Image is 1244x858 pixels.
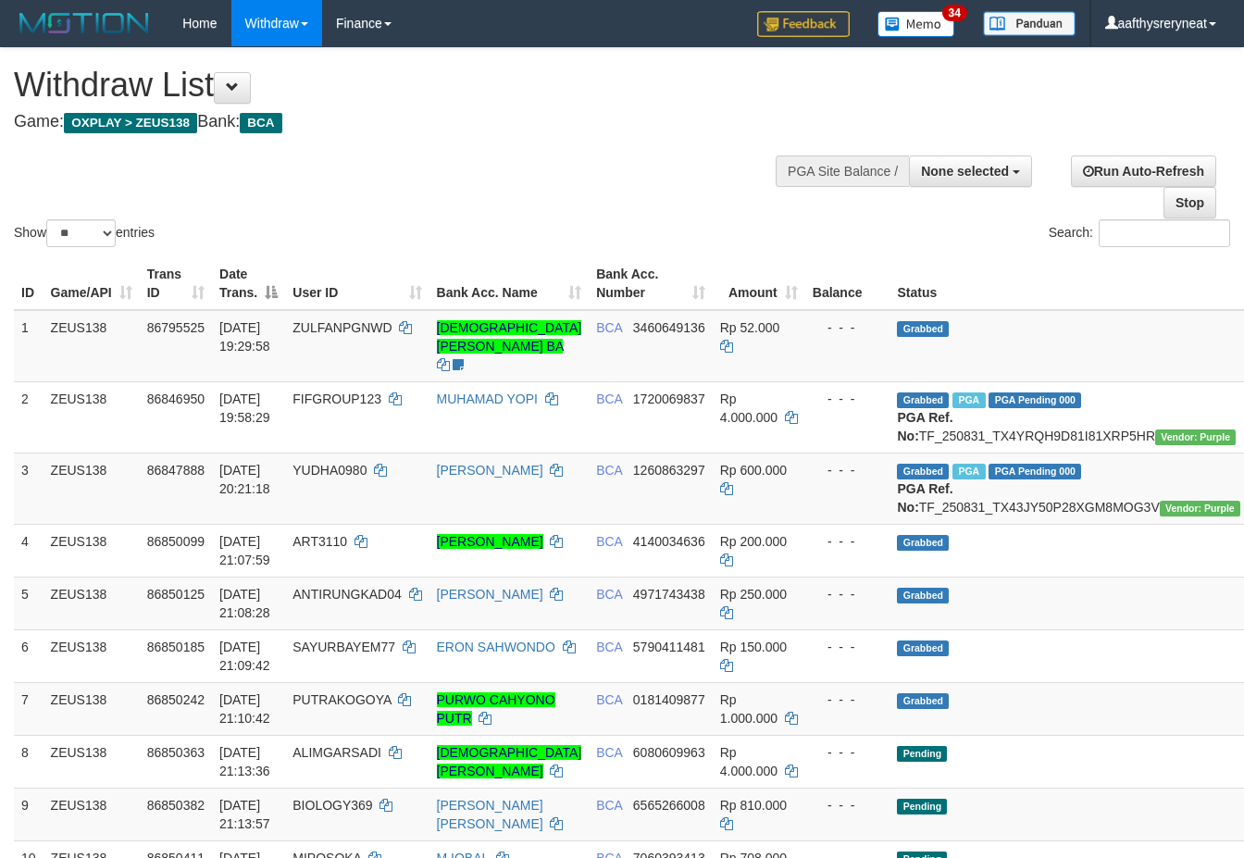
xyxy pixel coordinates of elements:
[813,390,883,408] div: - - -
[633,587,705,602] span: Copy 4971743438 to clipboard
[813,690,883,709] div: - - -
[633,534,705,549] span: Copy 4140034636 to clipboard
[877,11,955,37] img: Button%20Memo.svg
[897,410,952,443] b: PGA Ref. No:
[596,587,622,602] span: BCA
[292,640,395,654] span: SAYURBAYEM77
[292,745,381,760] span: ALIMGARSADI
[147,745,205,760] span: 86850363
[897,746,947,762] span: Pending
[292,534,347,549] span: ART3110
[64,113,197,133] span: OXPLAY > ZEUS138
[596,745,622,760] span: BCA
[429,257,590,310] th: Bank Acc. Name: activate to sort column ascending
[140,257,212,310] th: Trans ID: activate to sort column ascending
[813,638,883,656] div: - - -
[921,164,1009,179] span: None selected
[989,464,1081,479] span: PGA Pending
[897,464,949,479] span: Grabbed
[897,481,952,515] b: PGA Ref. No:
[983,11,1076,36] img: panduan.png
[437,798,543,831] a: [PERSON_NAME] [PERSON_NAME]
[14,577,44,629] td: 5
[897,588,949,603] span: Grabbed
[437,640,555,654] a: ERON SAHWONDO
[147,692,205,707] span: 86850242
[44,629,140,682] td: ZEUS138
[44,788,140,840] td: ZEUS138
[909,155,1032,187] button: None selected
[219,798,270,831] span: [DATE] 21:13:57
[292,320,392,335] span: ZULFANPGNWD
[897,392,949,408] span: Grabbed
[989,392,1081,408] span: PGA Pending
[897,535,949,551] span: Grabbed
[219,692,270,726] span: [DATE] 21:10:42
[14,524,44,577] td: 4
[596,392,622,406] span: BCA
[1099,219,1230,247] input: Search:
[757,11,850,37] img: Feedback.jpg
[292,692,391,707] span: PUTRAKOGOYA
[952,392,985,408] span: Marked by aafnoeunsreypich
[897,693,949,709] span: Grabbed
[633,640,705,654] span: Copy 5790411481 to clipboard
[219,587,270,620] span: [DATE] 21:08:28
[219,320,270,354] span: [DATE] 19:29:58
[897,640,949,656] span: Grabbed
[720,692,777,726] span: Rp 1.000.000
[285,257,429,310] th: User ID: activate to sort column ascending
[1163,187,1216,218] a: Stop
[14,257,44,310] th: ID
[596,534,622,549] span: BCA
[720,587,787,602] span: Rp 250.000
[813,585,883,603] div: - - -
[720,463,787,478] span: Rp 600.000
[14,67,811,104] h1: Withdraw List
[897,799,947,814] span: Pending
[596,320,622,335] span: BCA
[813,796,883,814] div: - - -
[437,534,543,549] a: [PERSON_NAME]
[44,577,140,629] td: ZEUS138
[633,320,705,335] span: Copy 3460649136 to clipboard
[44,453,140,524] td: ZEUS138
[14,310,44,382] td: 1
[720,640,787,654] span: Rp 150.000
[14,453,44,524] td: 3
[776,155,909,187] div: PGA Site Balance /
[14,788,44,840] td: 9
[813,461,883,479] div: - - -
[942,5,967,21] span: 34
[44,735,140,788] td: ZEUS138
[437,692,555,726] a: PURWO CAHYONO PUTR
[292,587,401,602] span: ANTIRUNGKAD04
[1160,501,1240,516] span: Vendor URL: https://trx4.1velocity.biz
[596,463,622,478] span: BCA
[44,381,140,453] td: ZEUS138
[147,463,205,478] span: 86847888
[44,682,140,735] td: ZEUS138
[633,463,705,478] span: Copy 1260863297 to clipboard
[897,321,949,337] span: Grabbed
[437,392,538,406] a: MUHAMAD YOPI
[14,735,44,788] td: 8
[1155,429,1236,445] span: Vendor URL: https://trx4.1velocity.biz
[212,257,285,310] th: Date Trans.: activate to sort column descending
[219,640,270,673] span: [DATE] 21:09:42
[14,9,155,37] img: MOTION_logo.png
[292,463,367,478] span: YUDHA0980
[1071,155,1216,187] a: Run Auto-Refresh
[589,257,713,310] th: Bank Acc. Number: activate to sort column ascending
[219,745,270,778] span: [DATE] 21:13:36
[44,524,140,577] td: ZEUS138
[147,587,205,602] span: 86850125
[14,682,44,735] td: 7
[633,745,705,760] span: Copy 6080609963 to clipboard
[633,392,705,406] span: Copy 1720069837 to clipboard
[147,640,205,654] span: 86850185
[952,464,985,479] span: Marked by aafnoeunsreypich
[596,640,622,654] span: BCA
[596,798,622,813] span: BCA
[437,587,543,602] a: [PERSON_NAME]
